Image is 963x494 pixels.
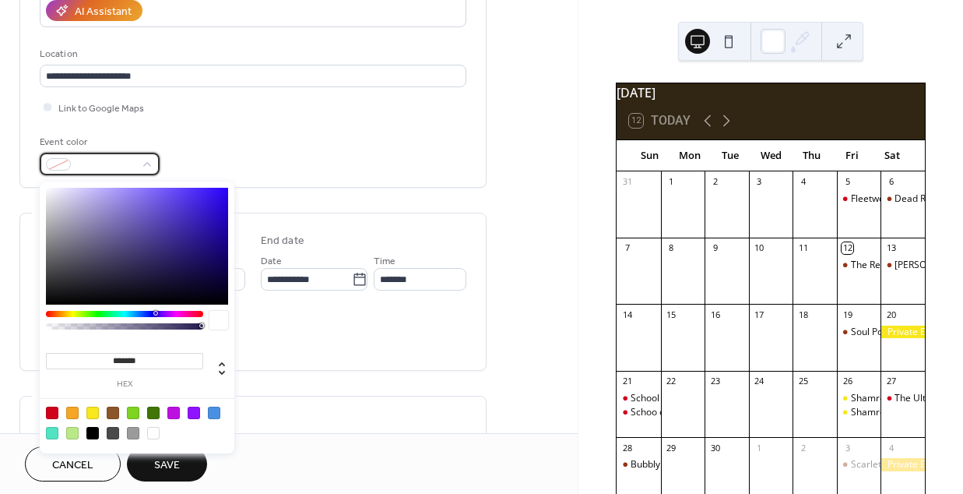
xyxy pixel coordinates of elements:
div: [DATE] [617,83,925,102]
div: Shamrock Social [837,392,881,405]
div: #4A90E2 [208,407,220,419]
div: Bubbly Burlesque: Bubbles, Brunch , and a touch of tease. [617,458,661,471]
div: The Remains Live September 12 [837,259,881,272]
span: Date [261,253,282,270]
div: 8 [666,242,677,254]
div: Shamrock Social 2025 [851,406,947,419]
div: 26 [842,376,853,387]
div: #FFFFFF [147,427,160,439]
div: 6 [885,176,897,188]
div: Fleetwood Gold [837,192,881,206]
div: 7 [621,242,633,254]
div: 13 [885,242,897,254]
button: Save [127,446,207,482]
div: Wed [750,140,791,171]
div: #F8E71C [86,407,99,419]
div: 29 [666,442,677,453]
span: Time [374,253,395,270]
div: Dead Revival Band Live [880,192,925,206]
div: 11 [797,242,809,254]
div: Sun [629,140,670,171]
div: Fri [831,140,872,171]
div: Soul Pocket Dance Party September 19 [837,326,881,339]
div: 4 [797,176,809,188]
button: Cancel [25,446,121,482]
div: #8B572A [107,407,119,419]
div: Bubbly Burlesque: Bubbles, Brunch , and a touch of tease. [631,458,880,471]
span: Link to Google Maps [58,101,144,117]
div: 5 [842,176,853,188]
div: 2 [797,442,809,453]
div: The Remains Live [DATE] [851,259,959,272]
div: Ricky RJ Williams Live! [880,259,925,272]
div: Schoo of Rock Mason Jimi Hendrix Tribute [617,406,661,419]
div: Scarlet Fire Live October 3 [837,458,881,471]
div: 2 [709,176,721,188]
div: Schoo of Rock [PERSON_NAME] [PERSON_NAME] Tribute [631,406,875,419]
div: 25 [797,376,809,387]
div: 20 [885,309,897,320]
div: Scarlet Fire Live [DATE] [851,458,952,471]
div: 1 [666,176,677,188]
div: #50E3C2 [46,427,58,439]
div: 3 [842,442,853,453]
div: Private Event [880,458,925,471]
div: 27 [885,376,897,387]
label: hex [46,380,203,389]
div: Thu [791,140,831,171]
div: Tue [710,140,750,171]
div: 15 [666,309,677,320]
div: #9B9B9B [127,427,139,439]
div: 28 [621,442,633,453]
div: 30 [709,442,721,453]
div: 21 [621,376,633,387]
div: 18 [797,309,809,320]
div: 24 [754,376,765,387]
div: 10 [754,242,765,254]
div: Event color [40,134,156,150]
div: #BD10E0 [167,407,180,419]
div: 3 [754,176,765,188]
div: School of Rock Mason Pop Legends Show [617,392,661,405]
div: #9013FE [188,407,200,419]
div: Shamrock Social 2025 [837,406,881,419]
div: 9 [709,242,721,254]
div: 1 [754,442,765,453]
div: #417505 [147,407,160,419]
div: School of Rock [PERSON_NAME] Pop Legends Show [631,392,852,405]
div: The Ultimate Beatles and Wings Experience LIVE in Cincinnati [880,392,925,405]
div: 4 [885,442,897,453]
div: 31 [621,176,633,188]
div: 17 [754,309,765,320]
div: Fleetwood Gold [851,192,918,206]
div: #F5A623 [66,407,79,419]
div: 19 [842,309,853,320]
div: Mon [670,140,710,171]
div: #4A4A4A [107,427,119,439]
div: 22 [666,376,677,387]
div: 16 [709,309,721,320]
span: Save [154,457,180,474]
div: Sat [872,140,912,171]
div: Shamrock Social [851,392,923,405]
div: Private Event [880,326,925,339]
div: AI Assistant [75,4,132,20]
span: Cancel [52,457,93,474]
div: Location [40,46,463,62]
div: End date [261,233,304,249]
div: 23 [709,376,721,387]
div: 14 [621,309,633,320]
div: #D0021B [46,407,58,419]
div: #B8E986 [66,427,79,439]
div: #000000 [86,427,99,439]
div: 12 [842,242,853,254]
div: #7ED321 [127,407,139,419]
